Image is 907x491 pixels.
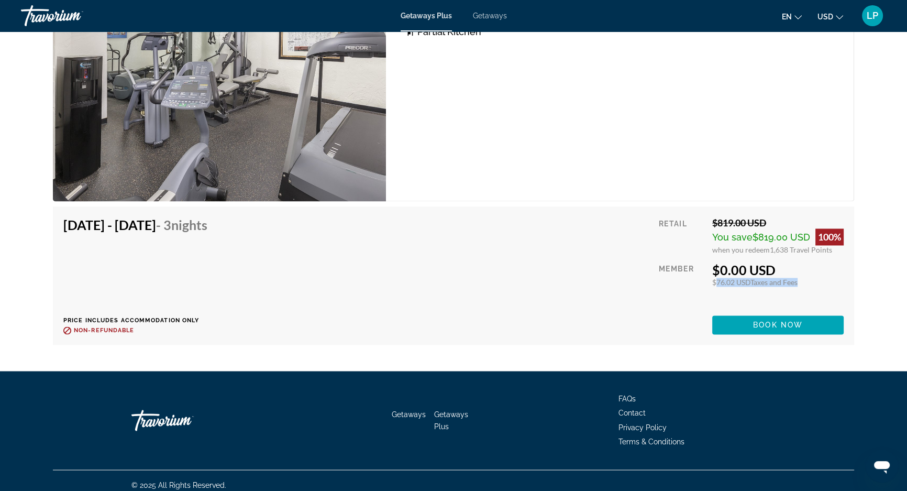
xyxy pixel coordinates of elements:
div: Retail [659,217,704,254]
button: User Menu [859,5,886,27]
div: $0.00 USD [712,262,844,278]
span: USD [817,13,833,21]
div: $76.02 USD [712,278,844,287]
span: $819.00 USD [753,232,810,243]
span: en [782,13,792,21]
iframe: Button to launch messaging window [865,449,899,483]
span: - 3 [156,217,207,233]
button: Change currency [817,9,843,24]
button: Change language [782,9,802,24]
a: FAQs [618,395,636,403]
span: Book now [753,321,803,329]
a: Travorium [131,405,236,436]
p: Price includes accommodation only [63,317,215,324]
span: when you redeem [712,245,770,254]
span: © 2025 All Rights Reserved. [131,481,226,489]
a: Getaways [392,410,426,419]
span: Nights [171,217,207,233]
a: Getaways Plus [434,410,468,430]
a: Terms & Conditions [618,437,684,445]
span: You save [712,232,753,243]
a: Getaways Plus [401,12,452,20]
span: Non-refundable [74,327,134,334]
h4: [DATE] - [DATE] [63,217,207,233]
div: Member [659,262,704,308]
a: Privacy Policy [618,423,667,431]
button: Book now [712,315,844,334]
span: LP [867,10,878,21]
a: Travorium [21,2,126,29]
div: $819.00 USD [712,217,844,228]
span: Taxes and Fees [750,278,798,287]
span: Partial Kitchen [417,26,481,37]
div: 100% [815,228,844,245]
span: 1,638 Travel Points [770,245,832,254]
a: Contact [618,409,646,417]
a: Getaways [473,12,507,20]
